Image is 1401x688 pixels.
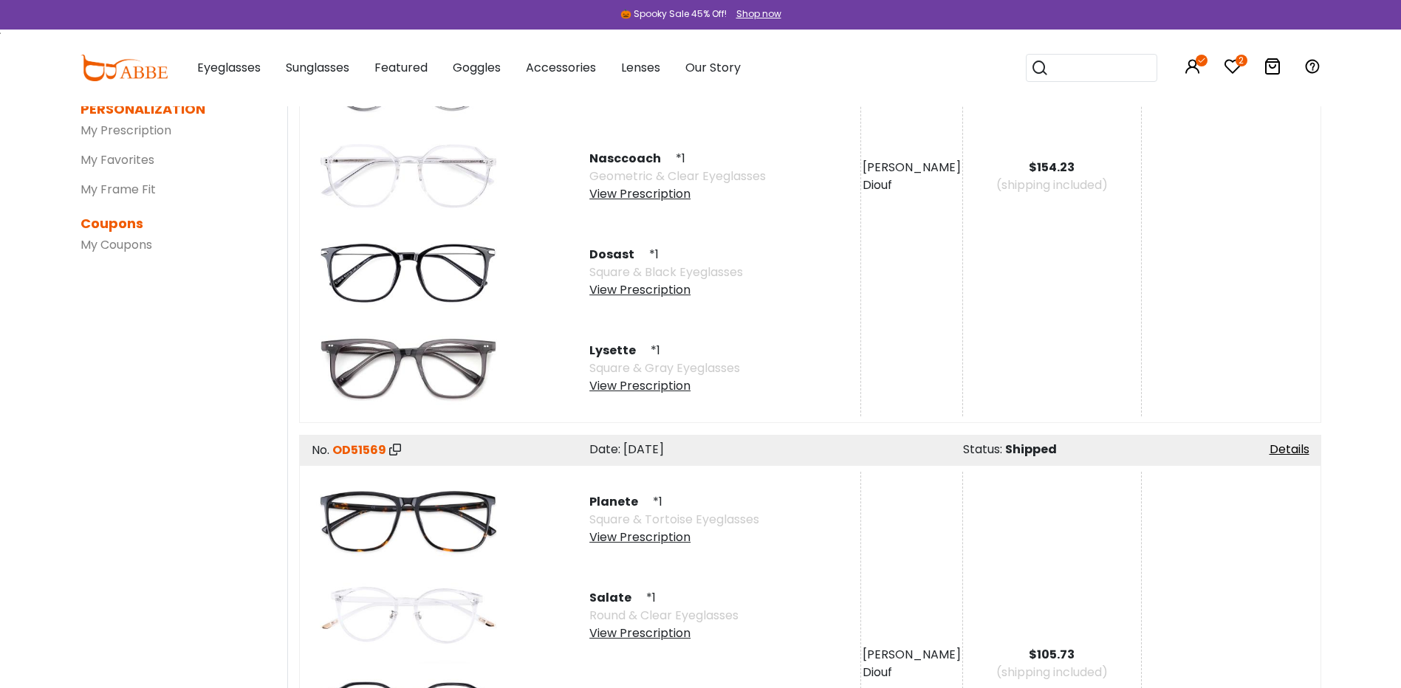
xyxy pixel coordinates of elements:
div: [PERSON_NAME] [863,159,961,176]
a: 2 [1224,61,1241,78]
i: 2 [1236,55,1247,66]
span: Lysette [589,342,648,359]
span: Round & Clear Eyeglasses [589,607,739,624]
div: $154.23 [963,159,1141,176]
dt: PERSONALIZATION [81,99,265,119]
span: Accessories [526,59,596,76]
img: product image [312,472,504,568]
div: View Prescription [589,377,740,395]
img: product image [312,128,504,224]
div: (shipping included) [963,176,1141,194]
span: Shipped [1005,441,1057,458]
div: (shipping included) [963,664,1141,681]
span: No. [312,441,329,458]
span: Goggles [453,59,501,76]
a: Shop now [729,7,781,20]
div: View Prescription [589,529,759,546]
div: [PERSON_NAME] [863,646,961,664]
a: My Favorites [81,151,154,168]
span: Square & Black Eyeglasses [589,264,743,281]
span: Sunglasses [286,59,349,76]
span: Status: [963,441,1002,458]
div: View Prescription [589,625,739,642]
img: abbeglasses.com [81,55,168,81]
span: OD51569 [332,441,386,458]
div: Diouf [863,176,961,194]
a: My Coupons [81,236,152,253]
a: My Frame Fit [81,181,156,198]
span: Dosast [589,246,646,263]
span: Square & Tortoise Eyeglasses [589,511,759,528]
div: Shop now [736,7,781,21]
span: Date: [589,441,620,458]
span: Geometric & Clear Eyeglasses [589,168,766,185]
dt: Coupons [81,213,265,233]
span: Lenses [621,59,660,76]
div: View Prescription [589,281,743,299]
div: 🎃 Spooky Sale 45% Off! [620,7,727,21]
span: Eyeglasses [197,59,261,76]
div: $105.73 [963,646,1141,664]
span: Nasccoach [589,150,673,167]
div: View Prescription [589,185,766,203]
a: My Prescription [81,122,171,139]
span: Our Story [685,59,741,76]
span: Featured [374,59,428,76]
img: product image [312,320,504,416]
span: [DATE] [623,441,664,458]
div: Diouf [863,664,961,681]
span: Salate [589,589,643,606]
img: product image [312,568,504,664]
a: Details [1270,441,1309,458]
img: product image [312,224,504,320]
span: Square & Gray Eyeglasses [589,360,740,376]
span: Planete [589,493,650,510]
